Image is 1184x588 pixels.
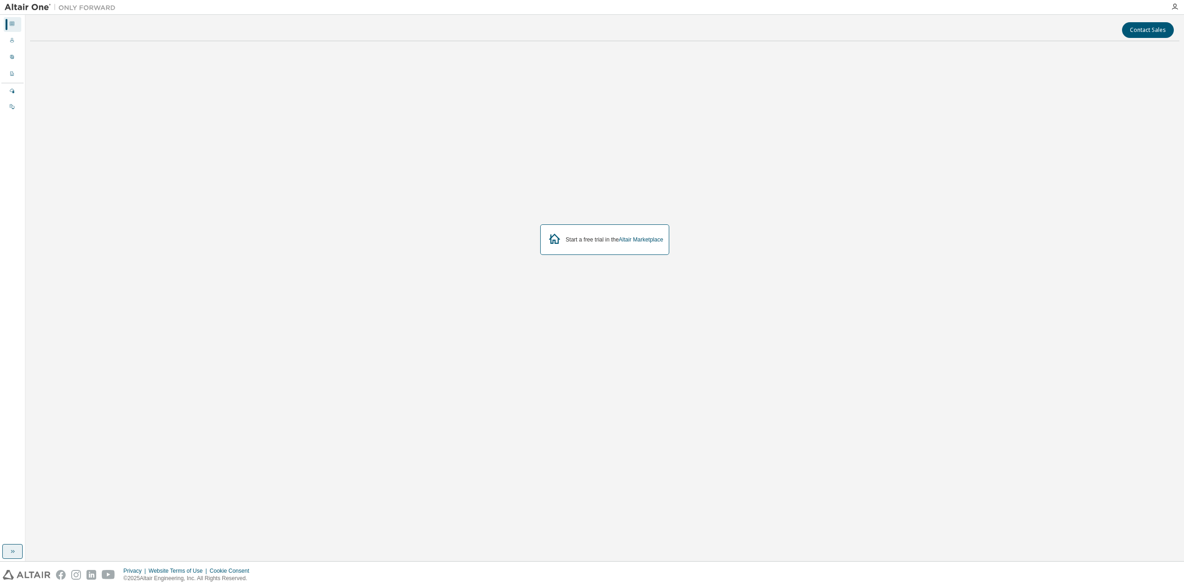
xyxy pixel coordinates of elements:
div: Users [4,34,21,49]
img: altair_logo.svg [3,570,50,580]
button: Contact Sales [1122,22,1174,38]
div: Cookie Consent [210,567,254,575]
img: instagram.svg [71,570,81,580]
div: Privacy [123,567,148,575]
div: Company Profile [4,67,21,82]
img: facebook.svg [56,570,66,580]
div: Start a free trial in the [566,236,663,243]
a: Altair Marketplace [619,236,663,243]
div: Website Terms of Use [148,567,210,575]
img: Altair One [5,3,120,12]
div: Dashboard [4,17,21,32]
div: User Profile [4,50,21,65]
div: On Prem [4,100,21,115]
img: linkedin.svg [86,570,96,580]
img: youtube.svg [102,570,115,580]
div: Managed [4,84,21,99]
p: © 2025 Altair Engineering, Inc. All Rights Reserved. [123,575,255,582]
